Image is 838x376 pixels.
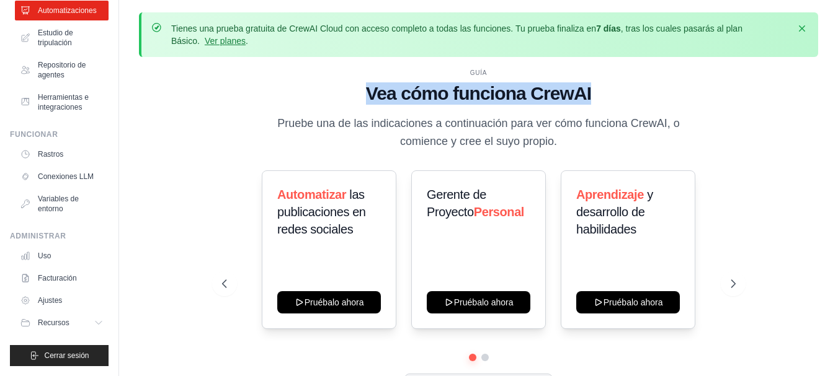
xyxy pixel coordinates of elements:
[604,297,663,307] font: Pruébalo ahora
[366,83,592,103] font: Vea cómo funciona CrewAI
[38,274,77,282] font: Facturación
[38,172,94,181] font: Conexiones LLM
[576,291,680,313] button: Pruébalo ahora
[246,36,248,46] font: .
[15,167,109,186] a: Conexiones LLM
[10,130,58,139] font: Funcionar
[15,291,109,310] a: Ajustes
[38,150,63,159] font: Rastros
[15,23,109,53] a: Estudio de tripulación
[38,28,73,47] font: Estudio de tripulación
[38,93,89,111] font: Herramientas e integraciones
[38,6,97,15] font: Automatizaciones
[15,144,109,164] a: Rastros
[38,251,51,260] font: Uso
[10,232,66,240] font: Administrar
[427,291,530,313] button: Pruébalo ahora
[576,188,644,201] font: Aprendizaje
[171,24,596,33] font: Tienes una prueba gratuita de CrewAI Cloud con acceso completo a todas las funciones. Tu prueba f...
[15,1,109,20] a: Automatizaciones
[10,345,109,366] button: Cerrar sesión
[427,188,486,219] font: Gerente de Proyecto
[38,296,62,305] font: Ajustes
[15,246,109,266] a: Uso
[15,55,109,85] a: Repositorio de agentes
[38,318,69,327] font: Recursos
[596,24,621,33] font: 7 días
[15,268,109,288] a: Facturación
[38,195,79,213] font: Variables de entorno
[576,188,653,236] font: y desarrollo de habilidades
[474,205,524,219] font: Personal
[205,36,246,46] a: Ver planes
[277,291,381,313] button: Pruébalo ahora
[454,297,514,307] font: Pruébalo ahora
[44,351,89,360] font: Cerrar sesión
[277,188,366,236] font: las publicaciones en redes sociales
[15,87,109,117] a: Herramientas e integraciones
[277,188,346,201] font: Automatizar
[15,313,109,333] button: Recursos
[776,317,838,376] iframe: Widget de chat
[304,297,363,307] font: Pruébalo ahora
[15,189,109,219] a: Variables de entorno
[38,61,86,79] font: Repositorio de agentes
[470,69,488,76] font: GUÍA
[277,117,679,147] font: Pruebe una de las indicaciones a continuación para ver cómo funciona CrewAI, o comience y cree el...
